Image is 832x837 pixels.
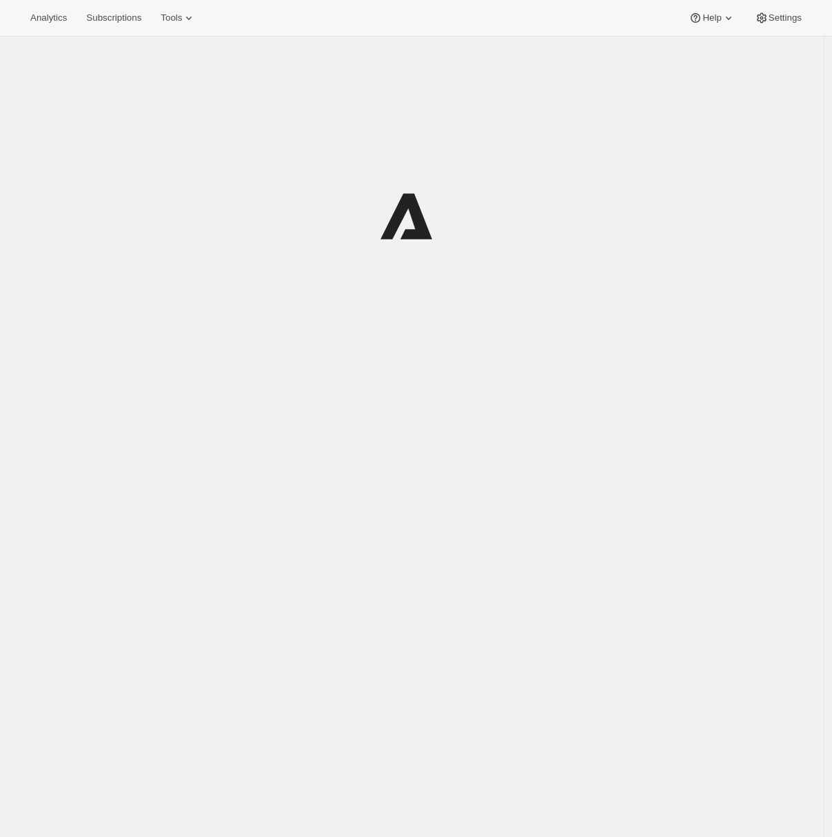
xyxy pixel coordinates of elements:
[702,12,721,23] span: Help
[22,8,75,28] button: Analytics
[769,12,802,23] span: Settings
[152,8,204,28] button: Tools
[747,8,810,28] button: Settings
[30,12,67,23] span: Analytics
[161,12,182,23] span: Tools
[86,12,141,23] span: Subscriptions
[680,8,743,28] button: Help
[78,8,150,28] button: Subscriptions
